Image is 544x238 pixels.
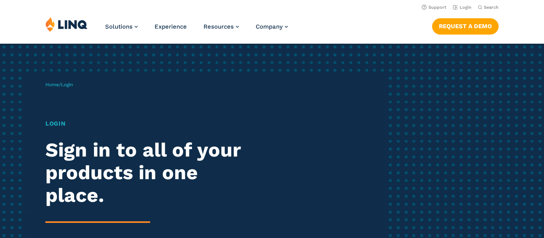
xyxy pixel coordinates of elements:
[256,23,288,30] a: Company
[45,119,255,128] h1: Login
[256,23,283,30] span: Company
[484,5,499,10] span: Search
[204,23,239,30] a: Resources
[422,5,446,10] a: Support
[105,23,133,30] span: Solutions
[45,17,88,32] img: LINQ | K‑12 Software
[155,23,187,30] a: Experience
[204,23,234,30] span: Resources
[45,139,255,206] h2: Sign in to all of your products in one place.
[478,4,499,10] button: Open Search Bar
[105,17,288,43] nav: Primary Navigation
[105,23,138,30] a: Solutions
[432,17,499,34] nav: Button Navigation
[45,82,59,87] a: Home
[45,82,73,87] span: /
[453,5,472,10] a: Login
[432,18,499,34] a: Request a Demo
[61,82,73,87] span: Login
